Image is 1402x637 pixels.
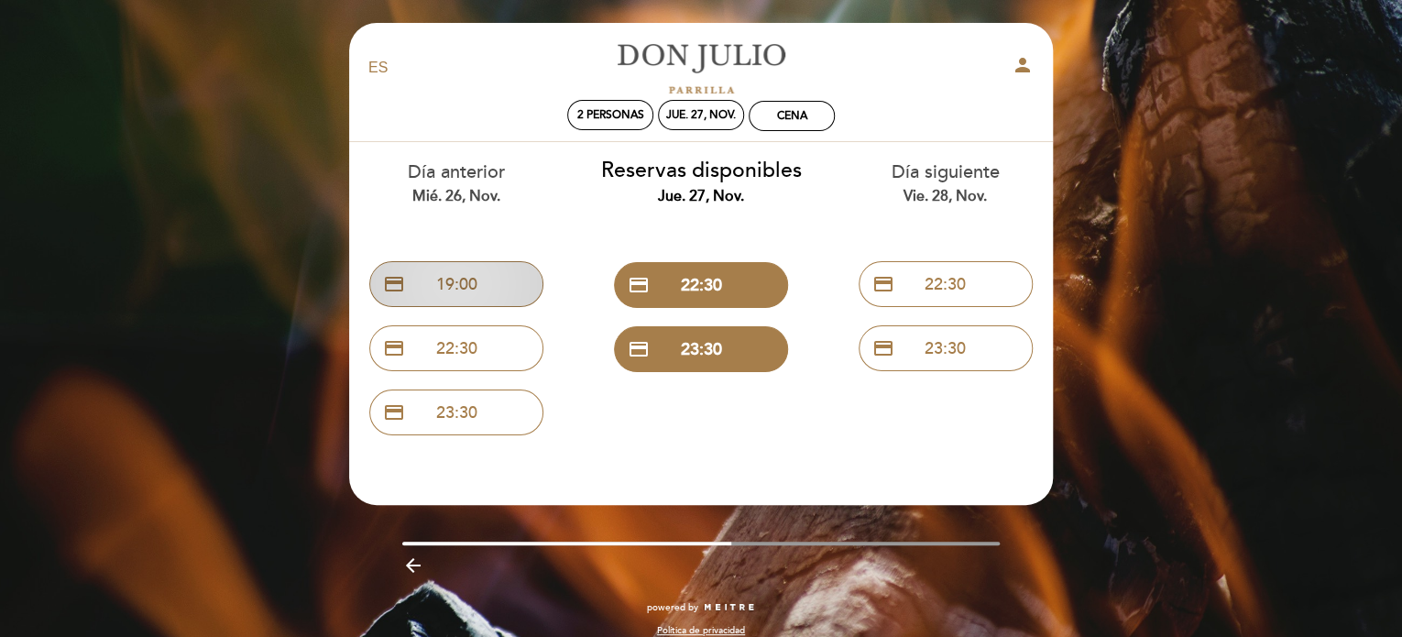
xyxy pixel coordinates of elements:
button: person [1012,54,1034,82]
i: person [1012,54,1034,76]
button: credit_card 23:30 [369,390,543,435]
div: Día anterior [348,159,565,206]
i: arrow_backward [402,555,424,577]
button: credit_card 22:30 [859,261,1033,307]
div: Día siguiente [837,159,1054,206]
span: credit_card [383,401,405,423]
a: Política de privacidad [657,624,745,637]
a: powered by [647,601,755,614]
span: credit_card [872,273,894,295]
button: credit_card 22:30 [614,262,788,308]
span: credit_card [383,273,405,295]
span: credit_card [383,337,405,359]
div: Reservas disponibles [593,156,810,207]
button: credit_card 23:30 [614,326,788,372]
span: credit_card [628,338,650,360]
span: 2 personas [577,108,644,122]
a: [PERSON_NAME] [586,43,816,93]
button: credit_card 22:30 [369,325,543,371]
span: credit_card [628,274,650,296]
button: credit_card 23:30 [859,325,1033,371]
img: MEITRE [703,603,755,612]
span: powered by [647,601,698,614]
span: credit_card [872,337,894,359]
div: Cena [777,109,807,123]
div: jue. 27, nov. [666,108,736,122]
div: vie. 28, nov. [837,186,1054,207]
div: jue. 27, nov. [593,186,810,207]
button: credit_card 19:00 [369,261,543,307]
div: mié. 26, nov. [348,186,565,207]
